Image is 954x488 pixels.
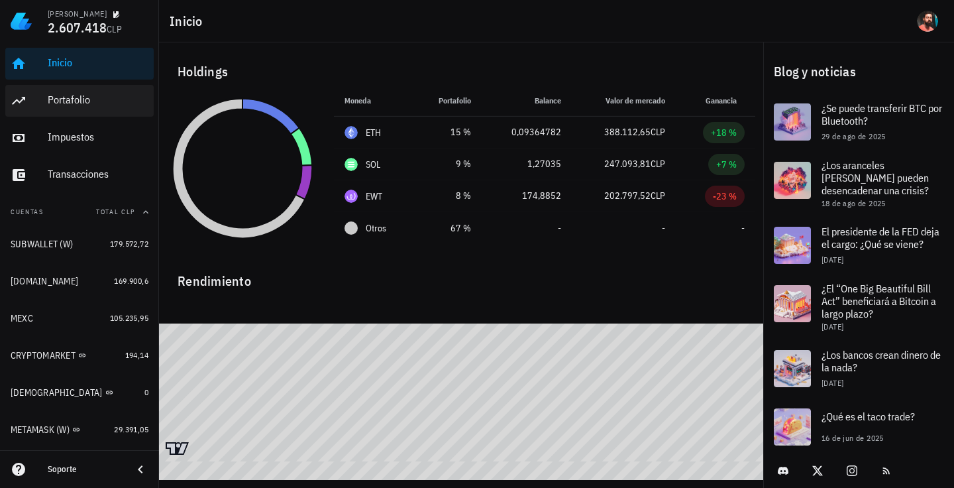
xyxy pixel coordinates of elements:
[821,225,939,251] span: El presidente de la FED deja el cargo: ¿Qué se viene?
[711,126,737,139] div: +18 %
[492,125,561,139] div: 0,09364782
[11,11,32,32] img: LedgiFi
[167,260,755,292] div: Rendimiento
[366,190,383,203] div: EWT
[48,19,107,36] span: 2.607.418
[11,350,76,361] div: CRYPTOMARKET
[11,424,70,436] div: METAMASK (W)
[11,313,33,324] div: MEXC
[48,9,107,19] div: [PERSON_NAME]
[917,11,938,32] div: avatar
[5,196,154,228] button: CuentasTotal CLP
[167,50,755,93] div: Holdings
[763,50,954,93] div: Blog y noticias
[110,313,148,323] span: 105.235,95
[48,131,148,143] div: Impuestos
[170,11,208,32] h1: Inicio
[763,151,954,216] a: ¿Los aranceles [PERSON_NAME] pueden desencadenar una crisis? 18 de ago de 2025
[716,158,737,171] div: +7 %
[48,168,148,180] div: Transacciones
[107,23,122,35] span: CLP
[344,190,358,203] div: EWT-icon
[651,158,665,170] span: CLP
[821,322,843,332] span: [DATE]
[572,85,676,117] th: Valor de mercado
[144,387,148,397] span: 0
[110,239,148,249] span: 179.572,72
[821,131,886,141] span: 29 de ago de 2025
[5,159,154,191] a: Transacciones
[114,424,148,434] span: 29.391,05
[821,158,929,197] span: ¿Los aranceles [PERSON_NAME] pueden desencadenar una crisis?
[5,377,154,408] a: [DEMOGRAPHIC_DATA] 0
[482,85,572,117] th: Balance
[763,274,954,339] a: ¿El “One Big Beautiful Bill Act” beneficiará a Bitcoin a largo plazo? [DATE]
[424,189,471,203] div: 8 %
[821,410,915,423] span: ¿Qué es el taco trade?
[5,302,154,334] a: MEXC 105.235,95
[11,276,78,287] div: [DOMAIN_NAME]
[5,414,154,446] a: METAMASK (W) 29.391,05
[492,157,561,171] div: 1,27035
[763,398,954,456] a: ¿Qué es el taco trade? 16 de jun de 2025
[821,198,886,208] span: 18 de ago de 2025
[5,85,154,117] a: Portafolio
[48,464,122,475] div: Soporte
[741,222,745,234] span: -
[5,48,154,80] a: Inicio
[5,339,154,371] a: CRYPTOMARKET 194,14
[713,190,737,203] div: -23 %
[424,221,471,235] div: 67 %
[604,158,651,170] span: 247.093,81
[424,125,471,139] div: 15 %
[334,85,413,117] th: Moneda
[114,276,148,286] span: 169.900,6
[125,350,148,360] span: 194,14
[763,216,954,274] a: El presidente de la FED deja el cargo: ¿Qué se viene? [DATE]
[651,126,665,138] span: CLP
[5,122,154,154] a: Impuestos
[344,158,358,171] div: SOL-icon
[604,126,651,138] span: 388.112,65
[604,190,651,202] span: 202.797,52
[821,282,936,320] span: ¿El “One Big Beautiful Bill Act” beneficiará a Bitcoin a largo plazo?
[821,255,843,265] span: [DATE]
[366,158,381,171] div: SOL
[424,157,471,171] div: 9 %
[651,190,665,202] span: CLP
[5,228,154,260] a: SUBWALLET (W) 179.572,72
[366,126,382,139] div: ETH
[706,95,745,105] span: Ganancia
[11,239,73,250] div: SUBWALLET (W)
[821,378,843,388] span: [DATE]
[413,85,482,117] th: Portafolio
[5,265,154,297] a: [DOMAIN_NAME] 169.900,6
[48,93,148,106] div: Portafolio
[662,222,665,234] span: -
[821,101,942,127] span: ¿Se puede transferir BTC por Bluetooth?
[11,387,103,398] div: [DEMOGRAPHIC_DATA]
[48,56,148,69] div: Inicio
[821,433,884,443] span: 16 de jun de 2025
[558,222,561,234] span: -
[821,348,941,374] span: ¿Los bancos crean dinero de la nada?
[366,221,386,235] span: Otros
[763,93,954,151] a: ¿Se puede transferir BTC por Bluetooth? 29 de ago de 2025
[492,189,561,203] div: 174,8852
[166,442,189,455] a: Charting by TradingView
[344,126,358,139] div: ETH-icon
[763,339,954,398] a: ¿Los bancos crean dinero de la nada? [DATE]
[96,208,135,216] span: Total CLP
